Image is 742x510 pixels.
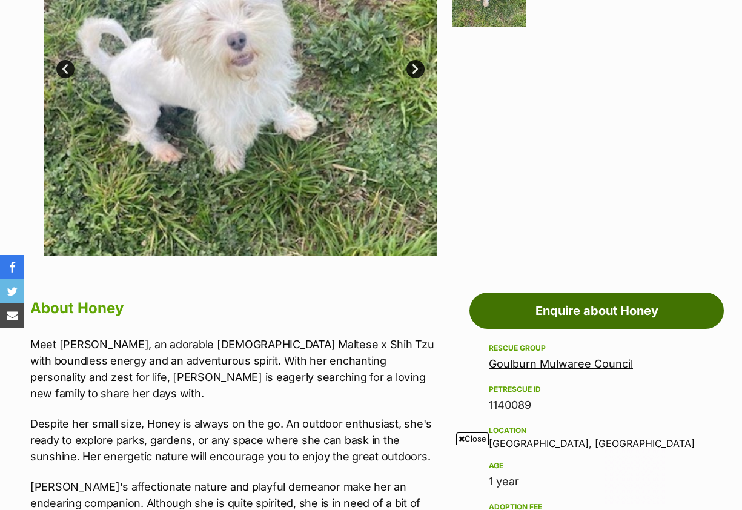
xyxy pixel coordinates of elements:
[489,343,704,353] div: Rescue group
[489,397,704,414] div: 1140089
[30,336,442,402] p: Meet [PERSON_NAME], an adorable [DEMOGRAPHIC_DATA] Maltese x Shih Tzu with boundless energy and a...
[489,357,633,370] a: Goulburn Mulwaree Council
[489,385,704,394] div: PetRescue ID
[489,423,704,449] div: [GEOGRAPHIC_DATA], [GEOGRAPHIC_DATA]
[78,449,665,504] iframe: Advertisement
[30,295,442,322] h2: About Honey
[489,426,704,435] div: Location
[406,60,425,78] a: Next
[469,293,724,329] a: Enquire about Honey
[56,60,75,78] a: Prev
[30,416,442,465] p: Despite her small size, Honey is always on the go. An outdoor enthusiast, she's ready to explore ...
[456,432,489,445] span: Close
